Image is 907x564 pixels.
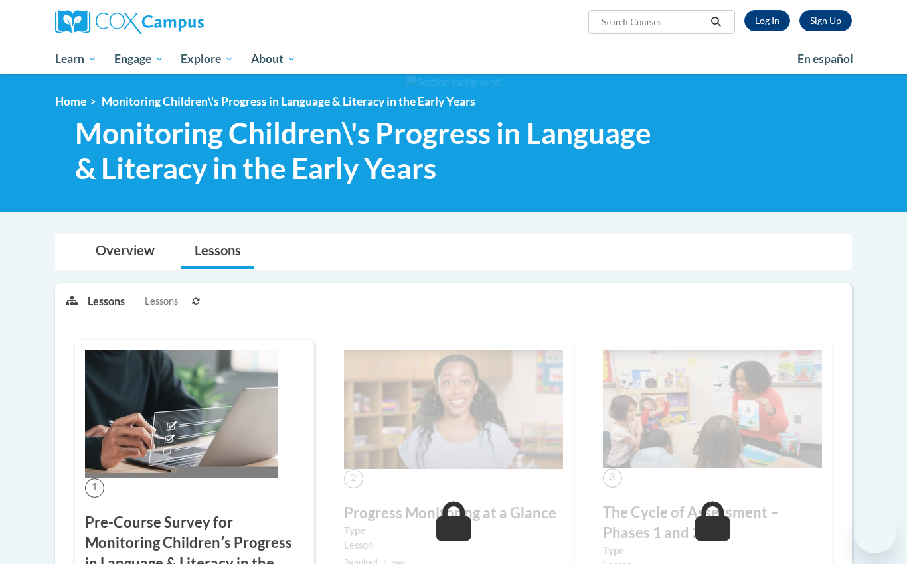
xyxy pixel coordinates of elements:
[82,234,168,269] a: Overview
[710,17,722,27] i: 
[85,478,104,498] span: 1
[344,538,563,553] div: Lesson
[789,45,862,73] a: En español
[344,469,363,488] span: 2
[85,350,278,478] img: Course Image
[799,10,852,31] a: Register
[172,44,242,74] a: Explore
[344,350,563,469] img: Course Image
[344,524,563,538] label: Type
[55,10,204,34] img: Cox Campus
[797,52,853,66] span: En español
[854,511,896,553] iframe: Button to launch messaging window
[706,14,726,30] button: Search
[600,14,706,30] input: Search Courses
[181,51,234,67] span: Explore
[75,115,668,186] span: Monitoring Children\'s Progress in Language & Literacy in the Early Years
[55,51,97,67] span: Learn
[406,75,501,90] img: Section background
[344,503,563,524] h3: Progress Monitoring at a Glance
[88,294,125,309] p: Lessons
[603,502,822,543] h3: The Cycle of Assessment – Phases 1 and 2
[145,294,178,309] span: Lessons
[55,94,86,108] a: Home
[603,543,822,558] label: Type
[603,350,822,468] img: Course Image
[102,94,475,108] span: Monitoring Children\'s Progress in Language & Literacy in the Early Years
[55,10,307,34] a: Cox Campus
[251,51,296,67] span: About
[181,234,254,269] a: Lessons
[35,44,872,74] div: Main menu
[744,10,790,31] a: Log In
[106,44,173,74] a: Engage
[114,51,164,67] span: Engage
[242,44,305,74] a: About
[46,44,106,74] a: Learn
[603,468,622,488] span: 3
